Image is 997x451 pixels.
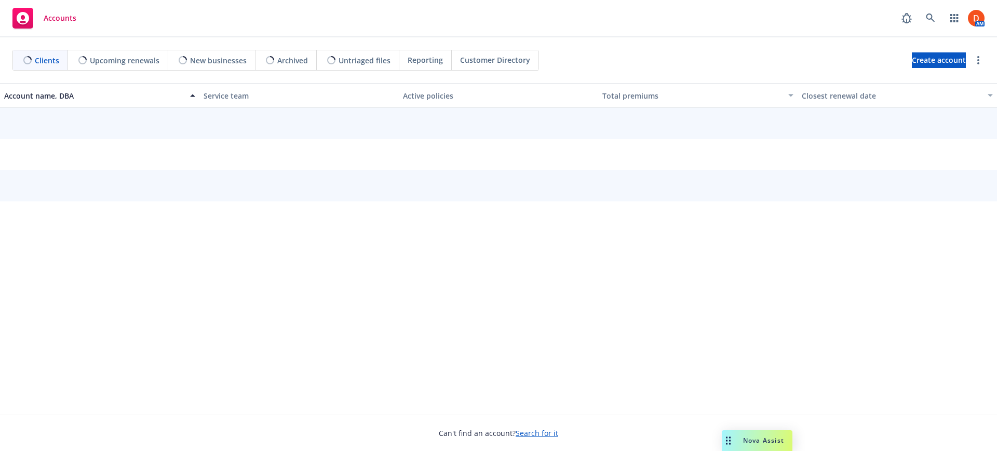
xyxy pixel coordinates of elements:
span: Nova Assist [743,436,784,445]
button: Active policies [399,83,598,108]
span: New businesses [190,55,247,66]
a: Create account [912,52,966,68]
div: Account name, DBA [4,90,184,101]
img: photo [968,10,985,26]
span: Archived [277,55,308,66]
button: Closest renewal date [798,83,997,108]
a: Report a Bug [896,8,917,29]
span: Customer Directory [460,54,530,65]
button: Service team [199,83,399,108]
span: Create account [912,50,966,70]
span: Clients [35,55,59,66]
div: Active policies [403,90,594,101]
div: Closest renewal date [802,90,981,101]
a: more [972,54,985,66]
span: Upcoming renewals [90,55,159,66]
a: Search [920,8,941,29]
span: Can't find an account? [439,428,558,439]
button: Total premiums [598,83,798,108]
span: Untriaged files [339,55,390,66]
span: Accounts [44,14,76,22]
a: Switch app [944,8,965,29]
div: Service team [204,90,395,101]
button: Nova Assist [722,430,792,451]
span: Reporting [408,54,443,65]
div: Total premiums [602,90,782,101]
a: Accounts [8,4,80,33]
div: Drag to move [722,430,735,451]
a: Search for it [516,428,558,438]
